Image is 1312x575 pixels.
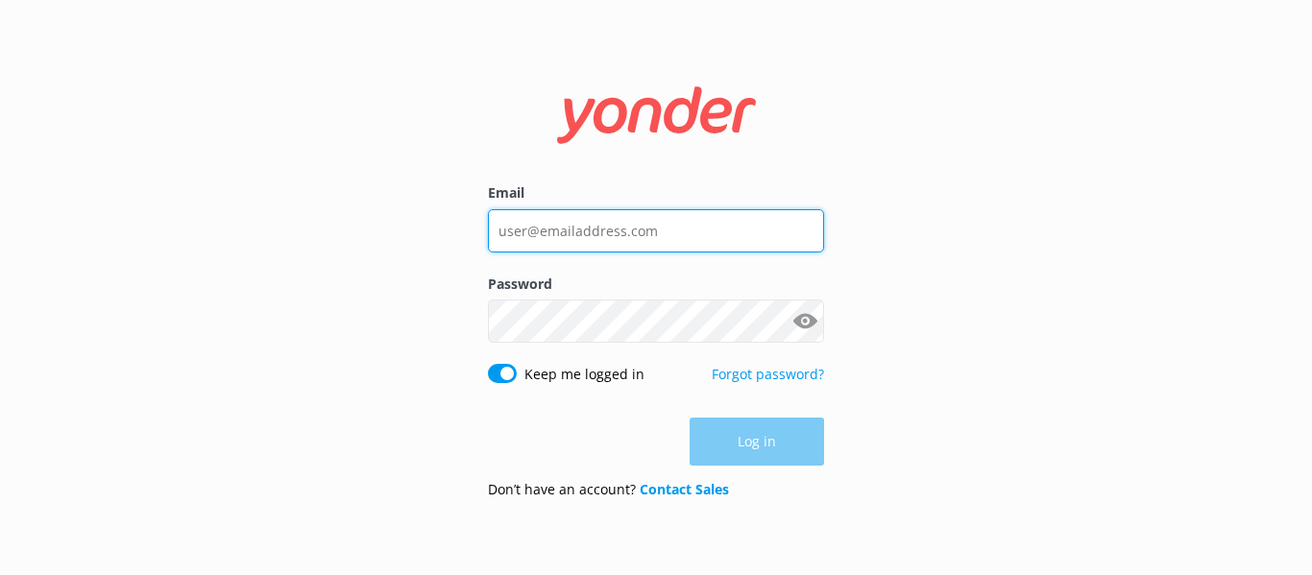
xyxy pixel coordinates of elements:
p: Don’t have an account? [488,479,729,500]
label: Email [488,182,824,204]
input: user@emailaddress.com [488,209,824,252]
a: Contact Sales [640,480,729,498]
label: Keep me logged in [524,364,644,385]
label: Password [488,274,824,295]
a: Forgot password? [712,365,824,383]
button: Show password [786,302,824,341]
